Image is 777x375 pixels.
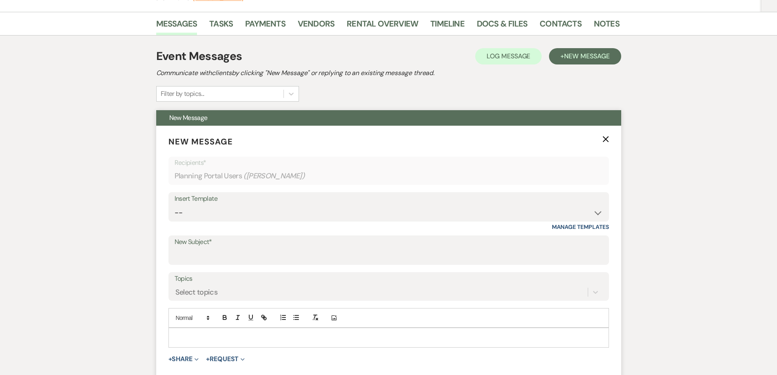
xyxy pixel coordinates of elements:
[298,17,334,35] a: Vendors
[161,89,204,99] div: Filter by topics...
[245,17,286,35] a: Payments
[564,52,609,60] span: New Message
[430,17,465,35] a: Timeline
[175,193,603,205] div: Insert Template
[206,356,245,362] button: Request
[549,48,621,64] button: +New Message
[169,113,208,122] span: New Message
[175,273,603,285] label: Topics
[477,17,527,35] a: Docs & Files
[168,356,172,362] span: +
[594,17,620,35] a: Notes
[175,158,603,168] p: Recipients*
[156,68,621,78] h2: Communicate with clients by clicking "New Message" or replying to an existing message thread.
[209,17,233,35] a: Tasks
[175,287,218,298] div: Select topics
[552,223,609,231] a: Manage Templates
[244,171,305,182] span: ( [PERSON_NAME] )
[475,48,542,64] button: Log Message
[168,136,233,147] span: New Message
[175,168,603,184] div: Planning Portal Users
[156,17,197,35] a: Messages
[175,236,603,248] label: New Subject*
[347,17,418,35] a: Rental Overview
[487,52,530,60] span: Log Message
[156,48,242,65] h1: Event Messages
[540,17,582,35] a: Contacts
[168,356,199,362] button: Share
[206,356,210,362] span: +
